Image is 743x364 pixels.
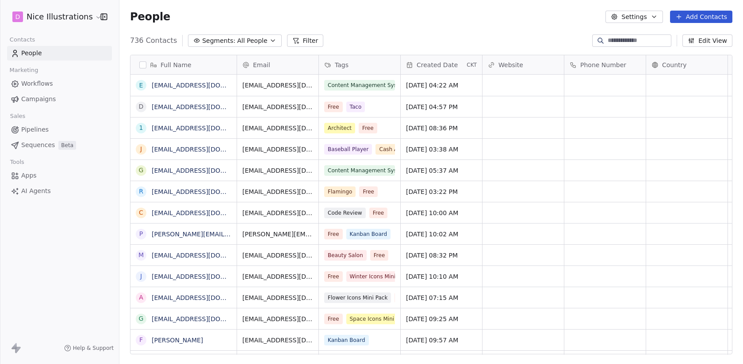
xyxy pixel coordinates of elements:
span: [EMAIL_ADDRESS][DOMAIN_NAME] [242,124,313,133]
span: Flower Icons Mini Pack [324,292,391,303]
span: [EMAIL_ADDRESS][DOMAIN_NAME] [242,166,313,175]
a: [PERSON_NAME] [152,337,203,344]
a: Apps [7,168,112,183]
span: Sales [6,110,29,123]
span: [EMAIL_ADDRESS][DOMAIN_NAME] [242,293,313,302]
button: Settings [605,11,663,23]
span: Phone Number [580,61,626,69]
div: Email [237,55,318,74]
span: AI Agents [21,186,51,196]
a: [EMAIL_ADDRESS][DOMAIN_NAME] [152,294,260,301]
span: Baseball Player [324,144,372,155]
span: [DATE] 09:25 AM [406,315,477,323]
a: [EMAIL_ADDRESS][DOMAIN_NAME] [152,103,260,110]
span: [DATE] 08:32 PM [406,251,477,260]
div: j [140,272,142,281]
div: g [139,314,144,323]
span: Pipelines [21,125,49,134]
div: j [140,144,142,154]
span: [DATE] 10:02 AM [406,230,477,239]
span: Content Management System [324,80,395,91]
span: Free [369,208,388,218]
span: People [130,10,170,23]
a: [PERSON_NAME][EMAIL_ADDRESS][PERSON_NAME][DOMAIN_NAME] [152,231,363,238]
span: [EMAIL_ADDRESS][DOMAIN_NAME] [242,209,313,217]
span: Country [662,61,687,69]
div: e [139,81,143,90]
a: [EMAIL_ADDRESS][DOMAIN_NAME] [152,252,260,259]
span: Flamingo [324,186,356,197]
span: [EMAIL_ADDRESS][DOMAIN_NAME] [242,187,313,196]
span: Beta [58,141,76,150]
span: Free [359,186,378,197]
button: DNice Illustrations [11,9,94,24]
span: [EMAIL_ADDRESS][DOMAIN_NAME] [242,251,313,260]
div: p [139,229,143,239]
div: r [139,187,143,196]
a: SequencesBeta [7,138,112,152]
span: [DATE] 07:15 AM [406,293,477,302]
span: Workflows [21,79,53,88]
a: [EMAIL_ADDRESS][DOMAIN_NAME] [152,167,260,174]
span: Free [324,314,343,324]
span: [PERSON_NAME][EMAIL_ADDRESS][PERSON_NAME][DOMAIN_NAME] [242,230,313,239]
span: Kanban Board [324,335,369,345]
div: Country [646,55,728,74]
div: g [139,166,144,175]
span: People [21,49,42,58]
span: Free [394,292,413,303]
span: D [15,12,20,21]
a: [EMAIL_ADDRESS][DOMAIN_NAME] [152,146,260,153]
span: Campaigns [21,95,56,104]
span: 736 Contacts [130,35,177,46]
span: Free [324,102,343,112]
iframe: Intercom live chat [713,334,734,355]
span: Created Date [417,61,458,69]
div: Website [483,55,564,74]
span: Nice Illustrations [27,11,93,23]
span: Free [324,229,343,239]
span: Winter Icons Mini Pack [346,271,413,282]
span: [EMAIL_ADDRESS][DOMAIN_NAME] [242,336,313,345]
span: [EMAIL_ADDRESS][DOMAIN_NAME] [242,102,313,111]
a: People [7,46,112,61]
a: Workflows [7,76,112,91]
a: [EMAIL_ADDRESS][DOMAIN_NAME] [152,273,260,280]
a: Pipelines [7,122,112,137]
button: Filter [287,34,324,47]
span: [DATE] 04:22 AM [406,81,477,90]
a: [EMAIL_ADDRESS][DOMAIN_NAME] [152,188,260,195]
span: [EMAIL_ADDRESS][DOMAIN_NAME] [242,315,313,323]
span: All People [237,36,267,45]
span: Cash App [375,144,408,155]
span: Beauty Salon [324,250,367,261]
span: Marketing [6,64,42,77]
a: [EMAIL_ADDRESS][DOMAIN_NAME] [152,209,260,216]
span: Contacts [6,33,39,46]
span: CKT [467,61,477,68]
span: Segments: [202,36,235,45]
div: F [139,335,143,345]
span: [DATE] 03:22 PM [406,187,477,196]
span: [DATE] 09:57 AM [406,336,477,345]
span: Email [253,61,270,69]
div: Tags [319,55,400,74]
button: Edit View [682,34,732,47]
div: grid [130,75,237,355]
span: Sequences [21,140,55,150]
span: Tags [335,61,349,69]
span: [EMAIL_ADDRESS][DOMAIN_NAME] [242,145,313,154]
a: [EMAIL_ADDRESS][DOMAIN_NAME] [152,315,260,322]
span: [DATE] 04:57 PM [406,102,477,111]
a: Help & Support [64,345,114,352]
div: Created DateCKT [401,55,482,74]
a: [EMAIL_ADDRESS][DOMAIN_NAME] [152,82,260,89]
span: Free [324,271,343,282]
span: Help & Support [73,345,114,352]
span: Architect [324,123,355,133]
span: [DATE] 03:38 AM [406,145,477,154]
span: Free [370,250,389,261]
span: Tools [6,155,28,169]
div: m [138,250,144,260]
span: Space Icons Mini Pack [346,314,412,324]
